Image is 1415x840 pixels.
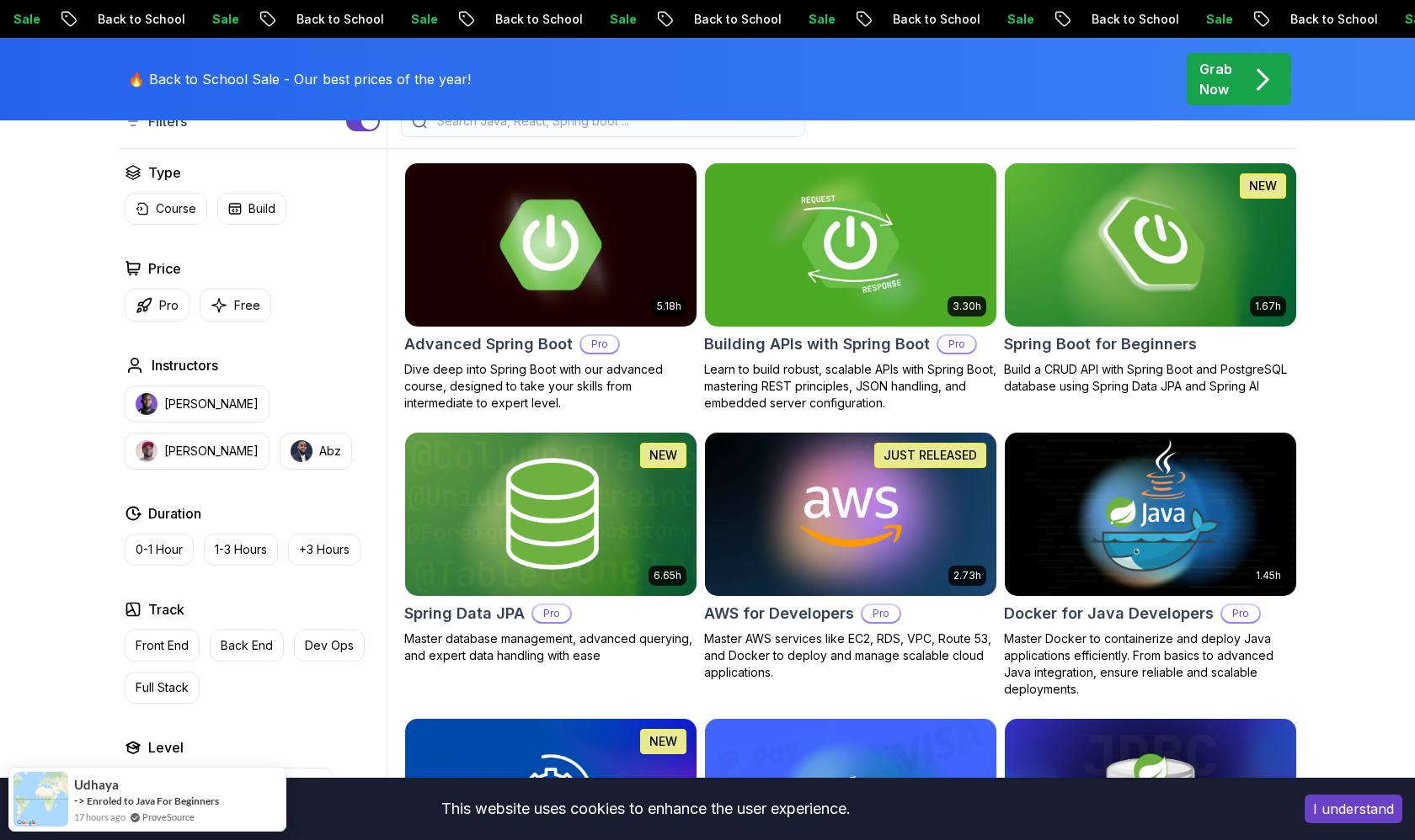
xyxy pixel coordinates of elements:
[291,440,312,462] img: instructor img
[953,300,981,313] p: 3.30h
[215,541,267,558] p: 1-3 Hours
[1260,11,1375,28] p: Back to School
[13,790,1279,827] div: This website uses cookies to enhance the user experience.
[1199,59,1232,99] p: Grab Now
[465,11,579,28] p: Back to School
[953,569,981,582] p: 2.73h
[74,794,85,807] span: ->
[148,258,181,279] h2: Price
[148,162,181,183] h2: Type
[13,772,68,827] img: provesource social proof notification image
[938,336,975,353] p: Pro
[74,778,119,792] span: Udhaya
[136,541,183,558] p: 0-1 Hour
[1005,163,1296,327] img: Spring Boot for Beginners card
[649,733,677,750] p: NEW
[217,193,286,225] button: Build
[1004,162,1297,395] a: Spring Boot for Beginners card1.67hNEWSpring Boot for BeginnersBuild a CRUD API with Spring Boot ...
[654,569,681,582] p: 6.65h
[204,534,278,566] button: 1-3 Hours
[319,443,341,460] p: Abz
[148,503,201,524] h2: Duration
[398,159,703,330] img: Advanced Spring Boot card
[136,637,189,654] p: Front End
[862,605,900,622] p: Pro
[1004,332,1197,356] h2: Spring Boot for Beginners
[248,200,275,217] p: Build
[434,113,794,130] input: Search Java, React, Spring boot ...
[125,433,270,470] button: instructor img[PERSON_NAME]
[704,432,997,681] a: AWS for Developers card2.73hJUST RELEASEDAWS for DevelopersProMaster AWS services like EC2, RDS, ...
[74,810,125,824] span: 17 hours ago
[67,11,182,28] p: Back to School
[649,447,677,464] p: NEW
[1249,178,1277,194] p: NEW
[159,297,179,314] p: Pro
[125,534,194,566] button: 0-1 Hour
[182,11,236,28] p: Sale
[1004,361,1297,395] p: Build a CRUD API with Spring Boot and PostgreSQL database using Spring Data JPA and Spring AI
[704,162,997,412] a: Building APIs with Spring Boot card3.30hBuilding APIs with Spring BootProLearn to build robust, s...
[1222,605,1259,622] p: Pro
[200,289,271,322] button: Free
[125,289,190,322] button: Pro
[280,433,352,470] button: instructor imgAbz
[266,11,381,28] p: Back to School
[234,297,260,314] p: Free
[210,630,284,662] button: Back End
[1255,300,1281,313] p: 1.67h
[1176,11,1230,28] p: Sale
[294,630,365,662] button: Dev Ops
[404,361,697,412] p: Dive deep into Spring Boot with our advanced course, designed to take your skills from intermedia...
[221,637,273,654] p: Back End
[87,795,219,807] a: Enroled to Java For Beginners
[404,332,573,356] h2: Advanced Spring Boot
[1004,432,1297,698] a: Docker for Java Developers card1.45hDocker for Java DevelopersProMaster Docker to containerize an...
[778,11,832,28] p: Sale
[125,630,200,662] button: Front End
[148,599,184,619] h2: Track
[862,11,977,28] p: Back to School
[1005,433,1296,596] img: Docker for Java Developers card
[148,737,184,758] h2: Level
[664,11,778,28] p: Back to School
[148,111,187,131] p: Filters
[405,433,697,596] img: Spring Data JPA card
[657,300,681,313] p: 5.18h
[704,332,930,356] h2: Building APIs with Spring Boot
[136,440,158,462] img: instructor img
[1305,795,1402,823] button: Accept cookies
[404,630,697,664] p: Master database management, advanced querying, and expert data handling with ease
[288,534,360,566] button: +3 Hours
[125,193,207,225] button: Course
[704,630,997,681] p: Master AWS services like EC2, RDS, VPC, Route 53, and Docker to deploy and manage scalable cloud ...
[275,768,334,800] button: Senior
[404,602,525,625] h2: Spring Data JPA
[156,200,196,217] p: Course
[1256,569,1281,582] p: 1.45h
[305,637,354,654] p: Dev Ops
[579,11,633,28] p: Sale
[142,810,195,824] a: ProveSource
[1004,630,1297,698] p: Master Docker to containerize and deploy Java applications efficiently. From basics to advanced J...
[286,775,323,792] p: Senior
[125,672,200,704] button: Full Stack
[136,393,158,415] img: instructor img
[164,443,259,460] p: [PERSON_NAME]
[704,361,997,412] p: Learn to build robust, scalable APIs with Spring Boot, mastering REST principles, JSON handling, ...
[884,447,977,464] p: JUST RELEASED
[381,11,435,28] p: Sale
[704,602,854,625] h2: AWS for Developers
[533,605,570,622] p: Pro
[1061,11,1176,28] p: Back to School
[404,432,697,664] a: Spring Data JPA card6.65hNEWSpring Data JPAProMaster database management, advanced querying, and ...
[1004,602,1214,625] h2: Docker for Java Developers
[299,541,350,558] p: +3 Hours
[164,396,259,412] p: [PERSON_NAME]
[128,69,471,89] p: 🔥 Back to School Sale - Our best prices of the year!
[705,433,996,596] img: AWS for Developers card
[581,336,618,353] p: Pro
[125,385,270,423] button: instructor img[PERSON_NAME]
[136,679,189,696] p: Full Stack
[404,162,697,412] a: Advanced Spring Boot card5.18hAdvanced Spring BootProDive deep into Spring Boot with our advanced...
